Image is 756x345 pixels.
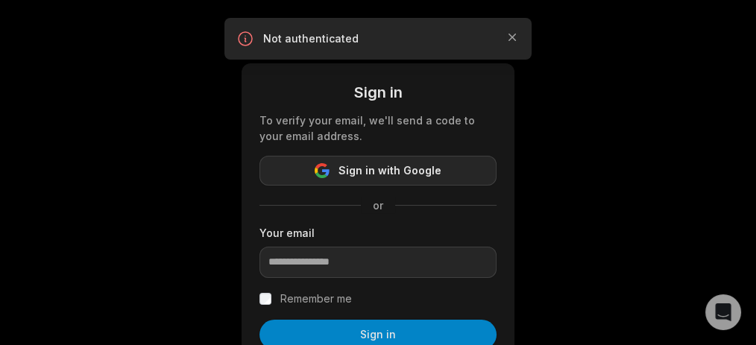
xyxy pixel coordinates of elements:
div: Open Intercom Messenger [705,294,741,330]
div: Sign in [259,81,497,104]
span: Sign in with Google [338,162,441,180]
button: Sign in with Google [259,156,497,186]
label: Your email [259,225,497,241]
span: or [361,197,395,213]
div: To verify your email, we'll send a code to your email address. [259,113,497,144]
label: Remember me [280,290,352,308]
p: Not authenticated [263,31,493,46]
